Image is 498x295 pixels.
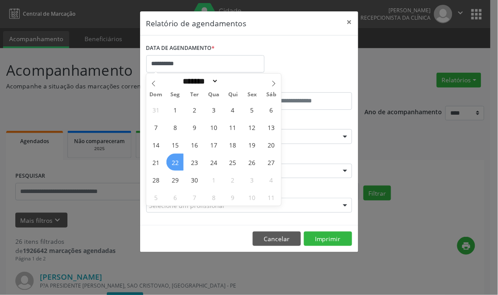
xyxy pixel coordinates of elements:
span: Setembro 21, 2025 [147,154,164,171]
span: Setembro 20, 2025 [263,136,280,153]
span: Setembro 7, 2025 [147,119,164,136]
span: Qui [223,92,243,98]
span: Setembro 29, 2025 [166,171,184,188]
span: Setembro 22, 2025 [166,154,184,171]
input: Year [219,77,247,86]
span: Outubro 5, 2025 [147,189,164,206]
span: Sex [243,92,262,98]
span: Outubro 8, 2025 [205,189,222,206]
span: Ter [185,92,204,98]
select: Month [180,77,219,86]
span: Setembro 5, 2025 [244,101,261,118]
span: Setembro 16, 2025 [186,136,203,153]
span: Setembro 23, 2025 [186,154,203,171]
span: Setembro 10, 2025 [205,119,222,136]
span: Seg [166,92,185,98]
span: Agosto 31, 2025 [147,101,164,118]
span: Setembro 18, 2025 [224,136,241,153]
span: Outubro 4, 2025 [263,171,280,188]
span: Setembro 8, 2025 [166,119,184,136]
span: Outubro 6, 2025 [166,189,184,206]
span: Dom [146,92,166,98]
span: Setembro 26, 2025 [244,154,261,171]
span: Setembro 15, 2025 [166,136,184,153]
span: Setembro 17, 2025 [205,136,222,153]
span: Setembro 6, 2025 [263,101,280,118]
span: Setembro 4, 2025 [224,101,241,118]
span: Outubro 9, 2025 [224,189,241,206]
span: Setembro 14, 2025 [147,136,164,153]
span: Setembro 24, 2025 [205,154,222,171]
span: Setembro 3, 2025 [205,101,222,118]
label: DATA DE AGENDAMENTO [146,42,215,55]
span: Qua [204,92,223,98]
span: Setembro 25, 2025 [224,154,241,171]
span: Setembro 19, 2025 [244,136,261,153]
span: Setembro 2, 2025 [186,101,203,118]
span: Outubro 11, 2025 [263,189,280,206]
span: Setembro 11, 2025 [224,119,241,136]
span: Sáb [262,92,281,98]
label: ATÉ [251,79,352,92]
span: Setembro 28, 2025 [147,171,164,188]
span: Setembro 12, 2025 [244,119,261,136]
h5: Relatório de agendamentos [146,18,247,29]
span: Outubro 2, 2025 [224,171,241,188]
span: Outubro 10, 2025 [244,189,261,206]
span: Setembro 13, 2025 [263,119,280,136]
span: Outubro 1, 2025 [205,171,222,188]
button: Cancelar [253,232,301,246]
span: Setembro 30, 2025 [186,171,203,188]
button: Imprimir [304,232,352,246]
span: Outubro 7, 2025 [186,189,203,206]
span: Setembro 9, 2025 [186,119,203,136]
span: Setembro 1, 2025 [166,101,184,118]
button: Close [341,11,358,33]
span: Outubro 3, 2025 [244,171,261,188]
span: Setembro 27, 2025 [263,154,280,171]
